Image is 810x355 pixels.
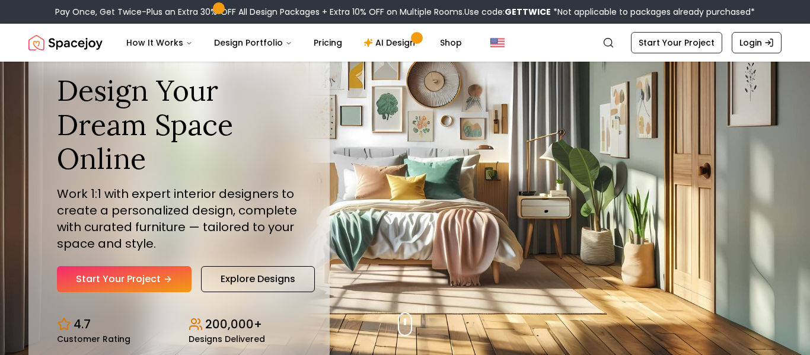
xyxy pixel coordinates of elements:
small: Designs Delivered [189,335,265,343]
p: 4.7 [74,316,91,332]
span: *Not applicable to packages already purchased* [551,6,755,18]
a: Start Your Project [57,266,192,292]
button: Design Portfolio [205,31,302,55]
a: Explore Designs [201,266,315,292]
a: AI Design [354,31,428,55]
button: How It Works [117,31,202,55]
nav: Main [117,31,471,55]
div: Pay Once, Get Twice-Plus an Extra 30% OFF All Design Packages + Extra 10% OFF on Multiple Rooms. [55,6,755,18]
h1: Design Your Dream Space Online [57,73,301,176]
small: Customer Rating [57,335,130,343]
img: United States [490,36,505,50]
p: Work 1:1 with expert interior designers to create a personalized design, complete with curated fu... [57,186,301,252]
b: GETTWICE [505,6,551,18]
a: Pricing [304,31,352,55]
nav: Global [28,24,782,62]
a: Spacejoy [28,31,103,55]
img: Spacejoy Logo [28,31,103,55]
a: Login [732,32,782,53]
a: Start Your Project [631,32,722,53]
a: Shop [430,31,471,55]
span: Use code: [464,6,551,18]
div: Design stats [57,306,301,343]
p: 200,000+ [205,316,262,332]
